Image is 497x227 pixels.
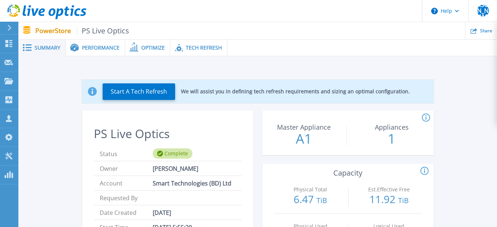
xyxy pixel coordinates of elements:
[351,132,433,145] p: 1
[100,161,153,176] span: Owner
[153,176,231,190] span: Smart Technologies (BD) Ltd
[181,89,410,94] p: We will assist you in defining tech refresh requirements and sizing an optimal configuration.
[356,194,422,206] p: 11.92
[279,187,341,192] p: Physical Total
[103,83,175,100] button: Start A Tech Refresh
[77,26,129,35] span: PS Live Optics
[153,148,192,159] div: Complete
[153,205,171,220] span: [DATE]
[141,45,165,50] span: Optimize
[358,187,420,192] p: Est.Effective Free
[265,124,343,130] p: Master Appliance
[100,147,153,161] span: Status
[100,191,153,205] span: Requested By
[94,127,242,141] h2: PS Live Optics
[186,45,222,50] span: Tech Refresh
[316,195,327,205] span: TiB
[352,124,431,130] p: Appliances
[278,194,344,206] p: 6.47
[100,176,153,190] span: Account
[263,132,345,145] p: A1
[398,195,409,205] span: TiB
[480,29,492,33] span: Share
[35,26,129,35] p: PowerStore
[35,45,60,50] span: Summary
[82,45,120,50] span: Performance
[153,161,198,176] span: [PERSON_NAME]
[100,205,153,220] span: Date Created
